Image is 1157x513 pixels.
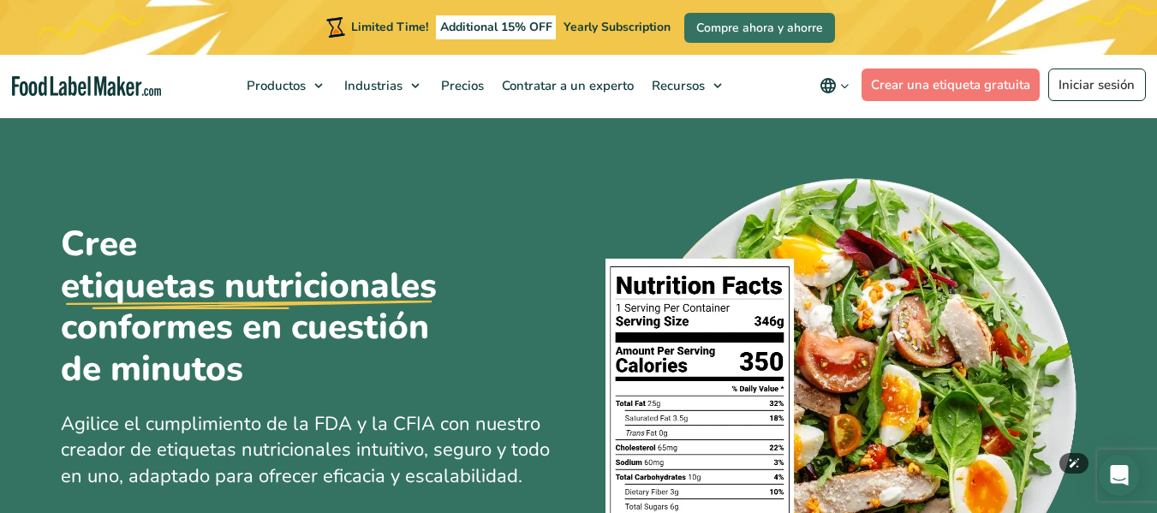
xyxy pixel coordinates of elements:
[339,77,404,94] span: Industrias
[684,13,835,43] a: Compre ahora y ahorre
[242,77,307,94] span: Productos
[862,69,1041,101] a: Crear una etiqueta gratuita
[643,55,731,116] a: Recursos
[436,77,486,94] span: Precios
[61,224,472,391] h1: Cree conformes en cuestión de minutos
[493,55,639,116] a: Contratar a un experto
[647,77,707,94] span: Recursos
[351,19,428,35] span: Limited Time!
[61,265,437,307] u: etiquetas nutricionales
[336,55,428,116] a: Industrias
[432,55,489,116] a: Precios
[436,15,557,39] span: Additional 15% OFF
[1099,455,1140,496] div: Open Intercom Messenger
[238,55,331,116] a: Productos
[497,77,635,94] span: Contratar a un experto
[564,19,671,35] span: Yearly Subscription
[1048,69,1146,101] a: Iniciar sesión
[61,411,550,490] span: Agilice el cumplimiento de la FDA y la CFIA con nuestro creador de etiquetas nutricionales intuit...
